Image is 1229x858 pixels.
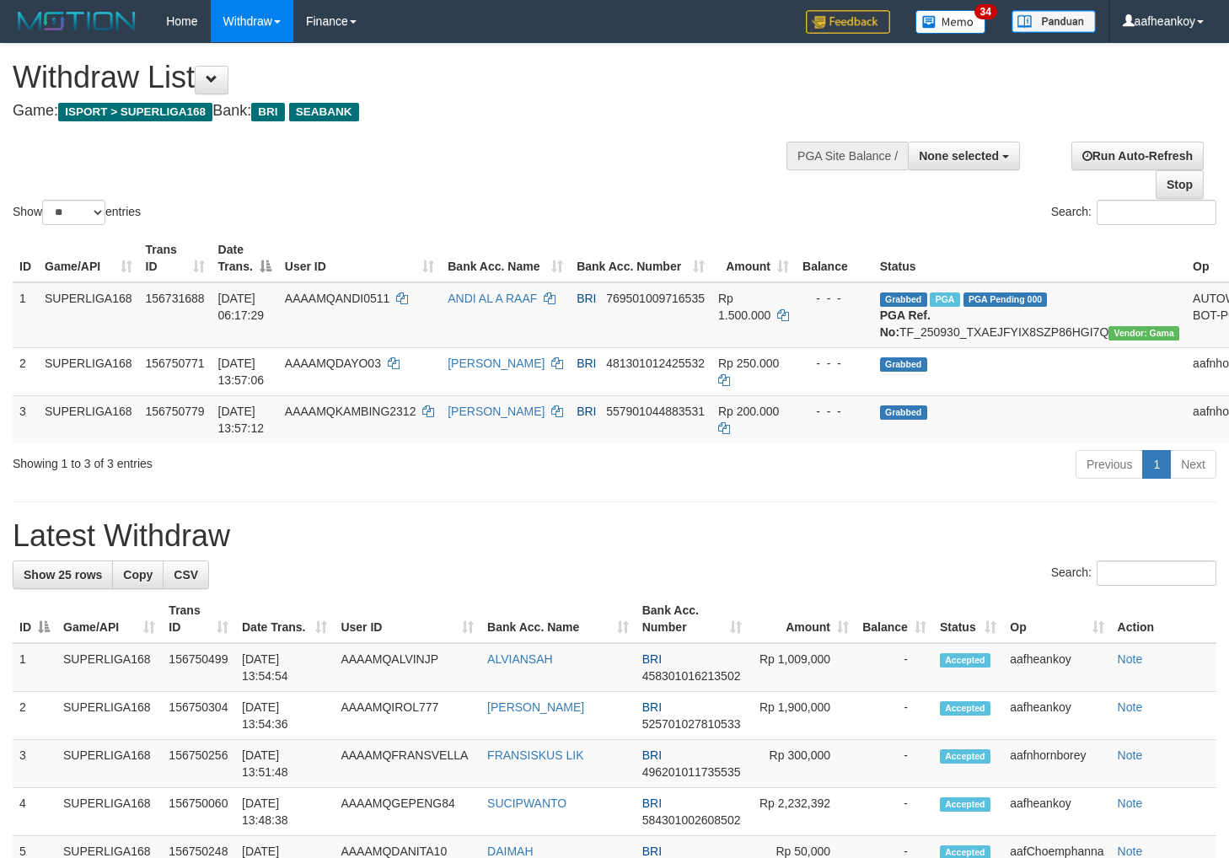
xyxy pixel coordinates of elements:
span: BRI [642,796,662,810]
span: Copy 525701027810533 to clipboard [642,717,741,731]
img: Feedback.jpg [806,10,890,34]
td: 156750499 [162,643,235,692]
span: Copy [123,568,153,582]
th: Bank Acc. Number: activate to sort column ascending [570,234,711,282]
span: 156750771 [146,357,205,370]
td: Rp 2,232,392 [749,788,856,836]
td: 156750060 [162,788,235,836]
td: SUPERLIGA168 [56,643,162,692]
h1: Latest Withdraw [13,519,1216,553]
span: BRI [577,357,596,370]
th: Op: activate to sort column ascending [1003,595,1110,643]
th: Date Trans.: activate to sort column descending [212,234,278,282]
th: Action [1111,595,1216,643]
td: SUPERLIGA168 [38,347,139,395]
span: BRI [577,292,596,305]
a: Note [1118,796,1143,810]
span: Accepted [940,797,990,812]
div: PGA Site Balance / [786,142,908,170]
span: Rp 200.000 [718,405,779,418]
span: Grabbed [880,357,927,372]
span: Rp 1.500.000 [718,292,770,322]
label: Search: [1051,200,1216,225]
th: ID [13,234,38,282]
td: Rp 1,009,000 [749,643,856,692]
span: Copy 481301012425532 to clipboard [606,357,705,370]
a: Previous [1076,450,1143,479]
td: [DATE] 13:54:36 [235,692,334,740]
a: SUCIPWANTO [487,796,566,810]
a: Stop [1156,170,1204,199]
a: 1 [1142,450,1171,479]
td: aafheankoy [1003,643,1110,692]
a: Note [1118,845,1143,858]
th: Amount: activate to sort column ascending [749,595,856,643]
td: Rp 300,000 [749,740,856,788]
span: Copy 557901044883531 to clipboard [606,405,705,418]
img: MOTION_logo.png [13,8,141,34]
td: - [856,788,933,836]
input: Search: [1097,560,1216,586]
td: SUPERLIGA168 [56,788,162,836]
th: Game/API: activate to sort column ascending [38,234,139,282]
td: SUPERLIGA168 [56,740,162,788]
span: Copy 584301002608502 to clipboard [642,813,741,827]
span: SEABANK [289,103,359,121]
span: Grabbed [880,405,927,420]
img: panduan.png [1012,10,1096,33]
th: Game/API: activate to sort column ascending [56,595,162,643]
span: BRI [251,103,284,121]
h4: Game: Bank: [13,103,802,120]
span: 156750779 [146,405,205,418]
td: 3 [13,740,56,788]
span: Accepted [940,653,990,668]
div: - - - [802,290,867,307]
td: AAAAMQGEPENG84 [334,788,480,836]
span: BRI [642,700,662,714]
button: None selected [908,142,1020,170]
span: ISPORT > SUPERLIGA168 [58,103,212,121]
span: Grabbed [880,292,927,307]
span: Marked by aafromsomean [930,292,959,307]
th: Trans ID: activate to sort column ascending [139,234,212,282]
th: Bank Acc. Number: activate to sort column ascending [636,595,749,643]
a: FRANSISKUS LIK [487,748,583,762]
th: Status [873,234,1186,282]
span: Accepted [940,749,990,764]
th: User ID: activate to sort column ascending [334,595,480,643]
div: - - - [802,355,867,372]
td: - [856,692,933,740]
a: ALVIANSAH [487,652,553,666]
td: AAAAMQIROL777 [334,692,480,740]
td: AAAAMQALVINJP [334,643,480,692]
span: Accepted [940,701,990,716]
td: [DATE] 13:48:38 [235,788,334,836]
th: Balance [796,234,873,282]
td: [DATE] 13:51:48 [235,740,334,788]
h1: Withdraw List [13,61,802,94]
a: Note [1118,748,1143,762]
td: aafnhornborey [1003,740,1110,788]
td: 1 [13,282,38,348]
span: 34 [974,4,997,19]
td: 2 [13,692,56,740]
td: 2 [13,347,38,395]
div: - - - [802,403,867,420]
th: Status: activate to sort column ascending [933,595,1003,643]
a: Note [1118,652,1143,666]
span: CSV [174,568,198,582]
td: 3 [13,395,38,443]
th: Amount: activate to sort column ascending [711,234,796,282]
td: SUPERLIGA168 [38,395,139,443]
td: TF_250930_TXAEJFYIX8SZP86HGI7Q [873,282,1186,348]
td: SUPERLIGA168 [56,692,162,740]
div: Showing 1 to 3 of 3 entries [13,448,500,472]
span: BRI [642,845,662,858]
a: DAIMAH [487,845,533,858]
span: [DATE] 13:57:06 [218,357,265,387]
th: Date Trans.: activate to sort column ascending [235,595,334,643]
th: User ID: activate to sort column ascending [278,234,441,282]
input: Search: [1097,200,1216,225]
span: Copy 769501009716535 to clipboard [606,292,705,305]
select: Showentries [42,200,105,225]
